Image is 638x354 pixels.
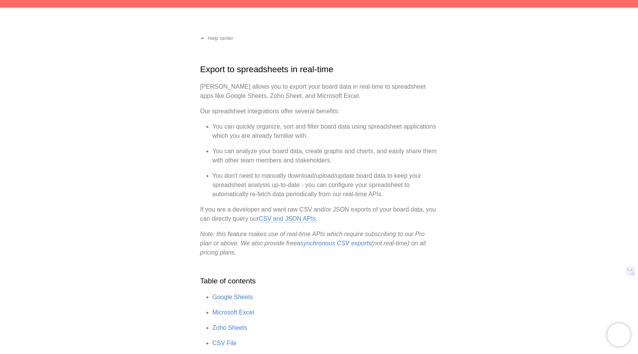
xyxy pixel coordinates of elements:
h1: Export to spreadsheets in real-time [200,63,438,76]
li: You can quickly organize, sort and filter board data using spreadsheet applications which you are... [213,122,438,141]
h2: Table of contents [200,276,438,287]
a: Zoho Sheets [213,324,247,331]
em: Note: this feature makes use of real-time APIs which require subscribing to our Pro plan or above... [200,231,426,256]
a: CSV and JSON APIs [259,215,316,222]
a: Google Sheets [213,294,253,300]
a: asynchronous CSV exports [297,240,371,246]
p: [PERSON_NAME] allows you to export your board data in real-time to spreadsheet apps like Google S... [200,82,438,101]
p: If you are a developer and want raw CSV and/or JSON exports of your board data, you can directly ... [200,205,438,223]
p: Our spreadsheet integrations offer several benefits: [200,107,438,116]
li: You don't need to manually download/upload/update board data to keep your spreadsheet analysis up... [213,171,438,199]
a: Help center [194,32,239,45]
a: CSV File [213,340,237,346]
li: You can analyze your board data, create graphs and charts, and easily share them with other team ... [213,147,438,165]
iframe: Chatra live chat [607,323,630,346]
a: Microsoft Excel [213,309,254,316]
